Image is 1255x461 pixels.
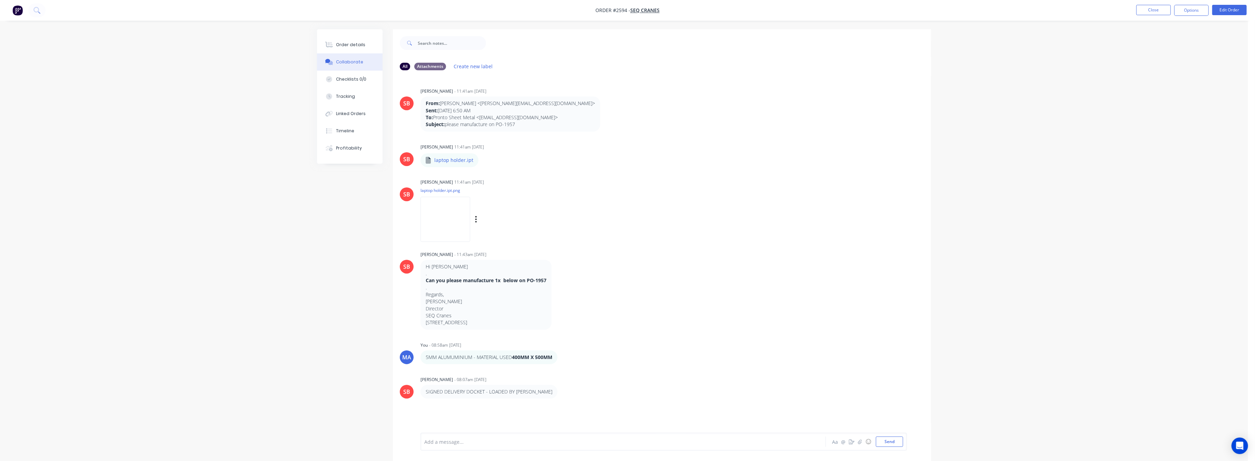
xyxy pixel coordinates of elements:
[403,263,410,271] div: SB
[454,377,486,383] div: - 08:07am [DATE]
[418,36,486,50] input: Search notes...
[876,437,903,447] button: Send
[426,270,546,277] p: .
[403,388,410,396] div: SB
[336,76,367,82] div: Checklists 0/0
[414,63,446,70] div: Attachments
[630,7,660,14] a: SEQ Cranes
[336,93,355,100] div: Tracking
[831,438,839,446] button: Aa
[317,122,383,140] button: Timeline
[421,187,547,193] p: laptop holder.ipt.png
[426,305,546,312] p: Director
[426,263,546,270] p: Hi [PERSON_NAME]
[426,291,546,298] p: Regards,
[426,100,440,106] strong: From:
[450,62,496,71] button: Create new label
[426,107,438,114] strong: Sent:
[336,128,355,134] div: Timeline
[454,144,484,150] div: 11:41am [DATE]
[512,354,552,360] strong: 400MM X 500MM
[317,88,383,105] button: Tracking
[336,145,362,151] div: Profitability
[421,377,453,383] div: [PERSON_NAME]
[426,312,546,326] p: SEQ Cranes [STREET_ADDRESS]
[317,105,383,122] button: Linked Orders
[429,342,461,348] div: - 08:58am [DATE]
[434,157,473,164] p: laptop holder.ipt
[402,353,411,361] div: MA
[426,298,546,305] p: [PERSON_NAME]
[454,252,486,258] div: - 11:43am [DATE]
[421,252,453,258] div: [PERSON_NAME]
[336,42,366,48] div: Order details
[317,140,383,157] button: Profitability
[426,114,433,121] strong: To:
[421,342,428,348] div: You
[421,179,453,185] div: [PERSON_NAME]
[12,5,23,16] img: Factory
[839,438,848,446] button: @
[426,354,552,361] p: 5MM ALUMUMINIUM - MATERIAL USED
[426,388,552,395] p: SIGNED DELIVERY DOCKET - LOADED BY [PERSON_NAME]
[595,7,630,14] span: Order #2594 -
[317,53,383,71] button: Collaborate
[336,59,364,65] div: Collaborate
[336,111,366,117] div: Linked Orders
[400,63,410,70] div: All
[426,277,546,284] strong: Can you please manufacture 1x below on PO-1957
[421,144,453,150] div: [PERSON_NAME]
[454,88,486,94] div: - 11:41am [DATE]
[426,100,595,128] p: [PERSON_NAME] <[PERSON_NAME][EMAIL_ADDRESS][DOMAIN_NAME]> [DATE] 6:50 AM Pronto Sheet Metal <[EMA...
[1232,438,1248,454] div: Open Intercom Messenger
[426,284,546,291] p: .
[864,438,872,446] button: ☺
[421,88,453,94] div: [PERSON_NAME]
[403,155,410,163] div: SB
[1174,5,1209,16] button: Options
[1212,5,1247,15] button: Edit Order
[317,36,383,53] button: Order details
[426,121,445,127] strong: Subject:
[1136,5,1171,15] button: Close
[317,71,383,88] button: Checklists 0/0
[403,99,410,107] div: SB
[403,190,410,198] div: SB
[454,179,484,185] div: 11:41am [DATE]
